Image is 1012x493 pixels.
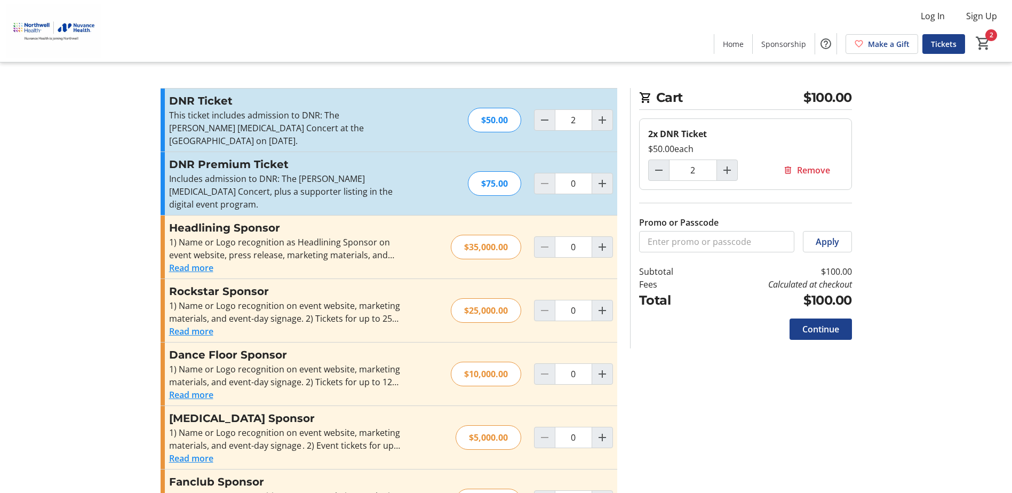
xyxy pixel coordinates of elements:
span: Make a Gift [868,38,910,50]
input: Headlining Sponsor Quantity [555,236,592,258]
input: Enter promo or passcode [639,231,794,252]
img: Nuvance Health's Logo [6,4,101,58]
button: Increment by one [592,173,612,194]
div: $25,000.00 [451,298,521,323]
div: 1) Name or Logo recognition on event website, marketing materials, and event-day signage. 2) Tick... [169,299,402,325]
h3: [MEDICAL_DATA] Sponsor [169,410,402,426]
span: $100.00 [803,88,852,107]
button: Increment by one [592,237,612,257]
a: Tickets [922,34,965,54]
h3: Fanclub Sponsor [169,474,402,490]
input: Dance Floor Sponsor Quantity [555,363,592,385]
a: Make a Gift [846,34,918,54]
input: DNR Ticket Quantity [669,160,717,181]
button: Read more [169,452,213,465]
h3: Rockstar Sponsor [169,283,402,299]
button: Increment by one [592,427,612,448]
p: This ticket includes admission to DNR: The [PERSON_NAME] [MEDICAL_DATA] Concert at the [GEOGRAPHI... [169,109,402,147]
td: Calculated at checkout [700,278,851,291]
div: 1) Name or Logo recognition on event website, marketing materials, and event-day signage . 2) Eve... [169,426,402,452]
div: 1) Name or Logo recognition on event website, marketing materials, and event-day signage. 2) Tick... [169,363,402,388]
span: Log In [921,10,945,22]
a: Home [714,34,752,54]
span: Continue [802,323,839,336]
button: Increment by one [592,364,612,384]
span: Remove [797,164,830,177]
td: $100.00 [700,265,851,278]
span: Sign Up [966,10,997,22]
div: $5,000.00 [456,425,521,450]
h3: DNR Premium Ticket [169,156,402,172]
div: 1) Name or Logo recognition as Headlining Sponsor on event website, press release, marketing mate... [169,236,402,261]
div: $10,000.00 [451,362,521,386]
input: DNR Ticket Quantity [555,109,592,131]
button: Cart [974,34,993,53]
h3: Dance Floor Sponsor [169,347,402,363]
button: Apply [803,231,852,252]
span: Sponsorship [761,38,806,50]
input: Rockstar Sponsor Quantity [555,300,592,321]
button: Increment by one [592,110,612,130]
h3: DNR Ticket [169,93,402,109]
p: Includes admission to DNR: The [PERSON_NAME] [MEDICAL_DATA] Concert, plus a supporter listing in ... [169,172,402,211]
button: Read more [169,388,213,401]
button: Log In [912,7,953,25]
span: Apply [816,235,839,248]
label: Promo or Passcode [639,216,719,229]
td: Total [639,291,701,310]
a: Sponsorship [753,34,815,54]
div: $75.00 [468,171,521,196]
div: 2x DNR Ticket [648,128,843,140]
input: DNR Premium Ticket Quantity [555,173,592,194]
h2: Cart [639,88,852,110]
td: Fees [639,278,701,291]
button: Remove [770,160,843,181]
button: Continue [790,319,852,340]
span: Home [723,38,744,50]
td: $100.00 [700,291,851,310]
button: Decrement by one [535,110,555,130]
button: Read more [169,261,213,274]
button: Help [815,33,836,54]
button: Increment by one [592,300,612,321]
span: Tickets [931,38,957,50]
div: $35,000.00 [451,235,521,259]
button: Read more [169,325,213,338]
div: $50.00 each [648,142,843,155]
h3: Headlining Sponsor [169,220,402,236]
button: Increment by one [717,160,737,180]
td: Subtotal [639,265,701,278]
button: Sign Up [958,7,1006,25]
div: $50.00 [468,108,521,132]
button: Decrement by one [649,160,669,180]
input: Encore Sponsor Quantity [555,427,592,448]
